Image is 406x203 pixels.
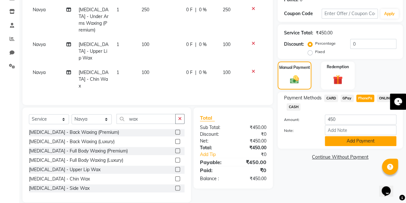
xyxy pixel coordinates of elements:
[79,7,108,33] span: [MEDICAL_DATA] - Under Arms Waxing (Premium)
[117,42,119,47] span: 1
[279,65,310,70] label: Manual Payment
[315,49,325,55] label: Fixed
[233,166,271,174] div: ₹0
[117,114,176,124] input: Search or Scan
[29,185,90,192] div: [MEDICAL_DATA] - Side Wax
[33,69,46,75] span: Navya
[199,6,207,13] span: 0 %
[316,30,333,36] div: ₹450.00
[195,144,233,151] div: Total:
[200,115,215,121] span: Total
[284,10,322,17] div: Coupon Code
[287,74,302,85] img: _cash.svg
[322,9,378,19] input: Enter Offer / Coupon Code
[233,158,271,166] div: ₹450.00
[377,95,393,102] span: ONLINE
[195,175,233,182] div: Balance :
[117,69,119,75] span: 1
[195,151,239,158] a: Add Tip
[223,7,230,13] span: 250
[142,42,149,47] span: 100
[284,95,322,101] span: Payment Methods
[239,151,271,158] div: ₹0
[341,95,354,102] span: GPay
[356,95,375,102] span: PhonePe
[29,176,90,182] div: [MEDICAL_DATA] - Chin Wax
[380,9,399,19] button: Apply
[325,136,396,146] button: Add Payment
[199,69,207,76] span: 0 %
[29,138,115,145] div: [MEDICAL_DATA] - Back Waxing (Luxury)
[195,41,196,48] span: |
[233,144,271,151] div: ₹450.00
[315,41,336,46] label: Percentage
[284,30,313,36] div: Service Total:
[195,6,196,13] span: |
[142,69,149,75] span: 100
[29,166,100,173] div: [MEDICAL_DATA] - Upper Lip Wax
[284,41,304,48] div: Discount:
[233,124,271,131] div: ₹450.00
[279,117,320,123] label: Amount:
[195,166,233,174] div: Paid:
[195,69,196,76] span: |
[327,64,349,70] label: Redemption
[325,115,396,125] input: Amount
[142,7,149,13] span: 250
[33,7,46,13] span: Navya
[186,69,193,76] span: 0 F
[79,69,108,89] span: [MEDICAL_DATA] - Chin Wax
[195,131,233,138] div: Discount:
[379,177,400,197] iframe: chat widget
[223,69,230,75] span: 100
[79,42,108,61] span: [MEDICAL_DATA] - Upper Lip Wax
[29,157,123,164] div: [MEDICAL_DATA] - Full Body Waxing (Luxury)
[233,175,271,182] div: ₹450.00
[195,138,233,144] div: Net:
[186,41,193,48] span: 0 F
[324,95,338,102] span: CARD
[325,125,396,135] input: Add Note
[233,138,271,144] div: ₹450.00
[287,103,300,111] span: CASH
[33,42,46,47] span: Navya
[195,124,233,131] div: Sub Total:
[29,148,128,154] div: [MEDICAL_DATA] - Full Body Waxing (Premium)
[279,154,402,161] a: Continue Without Payment
[117,7,119,13] span: 1
[195,158,233,166] div: Payable:
[233,131,271,138] div: ₹0
[223,42,230,47] span: 100
[29,129,119,136] div: [MEDICAL_DATA] - Back Waxing (Premium)
[186,6,193,13] span: 0 F
[199,41,207,48] span: 0 %
[279,128,320,134] label: Note:
[330,74,346,86] img: _gift.svg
